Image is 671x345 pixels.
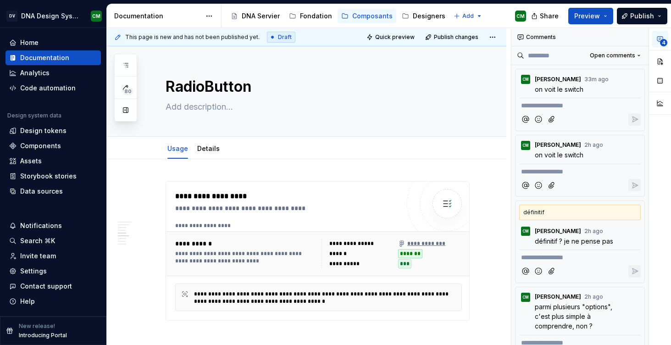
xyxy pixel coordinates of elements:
a: Documentation [6,50,101,65]
div: Components [20,141,61,150]
span: Quick preview [375,33,415,41]
a: Invite team [6,249,101,263]
button: Publish changes [422,31,482,44]
div: Design system data [7,112,61,119]
div: Home [20,38,39,47]
a: Data sources [6,184,101,199]
div: CM [522,76,529,83]
span: Draft [278,33,292,41]
button: Add emoji [532,113,545,126]
button: Open comments [586,49,645,62]
div: Usage [164,139,192,158]
div: Documentation [114,11,201,21]
div: DNA Design System [21,11,80,21]
button: Attach files [546,113,558,126]
button: Quick preview [364,31,419,44]
span: 80 [123,88,133,95]
button: Add [451,10,485,22]
div: Composer editor [519,98,641,111]
button: Mention someone [519,179,532,191]
a: Designers [398,9,449,23]
div: Composer editor [519,250,641,262]
span: Open comments [590,52,635,59]
span: [PERSON_NAME] [535,228,581,235]
a: Composants [338,9,396,23]
span: [PERSON_NAME] [535,293,581,300]
div: CM [522,228,529,235]
div: définitif [519,205,641,220]
div: Page tree [227,7,449,25]
div: Search ⌘K [20,236,55,245]
button: Reply [628,179,641,191]
a: DNA Servier [227,9,283,23]
div: CM [92,12,100,20]
div: Documentation [20,53,69,62]
div: Invite team [20,251,56,261]
p: New release! [19,323,55,330]
div: Data sources [20,187,63,196]
button: Mention someone [519,113,532,126]
a: Fondation [285,9,336,23]
span: Preview [574,11,600,21]
button: Reply [628,113,641,126]
div: Settings [20,267,47,276]
div: Help [20,297,35,306]
span: [PERSON_NAME] [535,76,581,83]
span: Share [540,11,559,21]
span: Publish [630,11,654,21]
div: Comments [511,28,649,46]
button: Preview [568,8,613,24]
span: This page is new and has not been published yet. [125,33,260,41]
span: on voit le switch [535,151,583,159]
button: Contact support [6,279,101,294]
a: Components [6,139,101,153]
div: CM [522,294,529,301]
button: DVDNA Design SystemCM [2,6,105,26]
a: Code automation [6,81,101,95]
button: Reply [628,265,641,278]
button: Search ⌘K [6,234,101,248]
div: Analytics [20,68,50,78]
div: CM [516,12,525,20]
p: Introducing Portal [19,332,67,339]
span: Publish changes [434,33,478,41]
span: Add [462,12,474,20]
a: Assets [6,154,101,168]
a: Design tokens [6,123,101,138]
button: Publish [617,8,667,24]
a: Home [6,35,101,50]
div: Composants [352,11,393,21]
button: Help [6,294,101,309]
div: Notifications [20,221,62,230]
div: Design tokens [20,126,67,135]
div: Contact support [20,282,72,291]
div: CM [522,142,529,149]
a: Storybook stories [6,169,101,184]
textarea: RadioButton [164,76,468,98]
div: DNA Servier [242,11,280,21]
span: définitif ? je ne pense pas [535,237,613,245]
button: Add emoji [532,265,545,278]
button: Attach files [546,179,558,191]
button: Notifications [6,218,101,233]
span: on voit le switch [535,85,583,93]
div: Storybook stories [20,172,77,181]
div: Code automation [20,83,76,93]
a: Analytics [6,66,101,80]
div: DV [6,11,17,22]
div: Details [194,139,223,158]
a: Settings [6,264,101,278]
a: Details [197,145,220,152]
div: Fondation [300,11,332,21]
a: Usage [167,145,188,152]
span: 4 [660,39,667,46]
div: Assets [20,156,42,166]
button: Mention someone [519,265,532,278]
button: Attach files [546,265,558,278]
div: Designers [413,11,445,21]
span: parmi plusieurs "options", c'est plus simple à comprendre, non ? [535,303,614,330]
span: [PERSON_NAME] [535,141,581,149]
button: Share [527,8,565,24]
button: Add emoji [532,179,545,191]
div: Composer editor [519,164,641,177]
